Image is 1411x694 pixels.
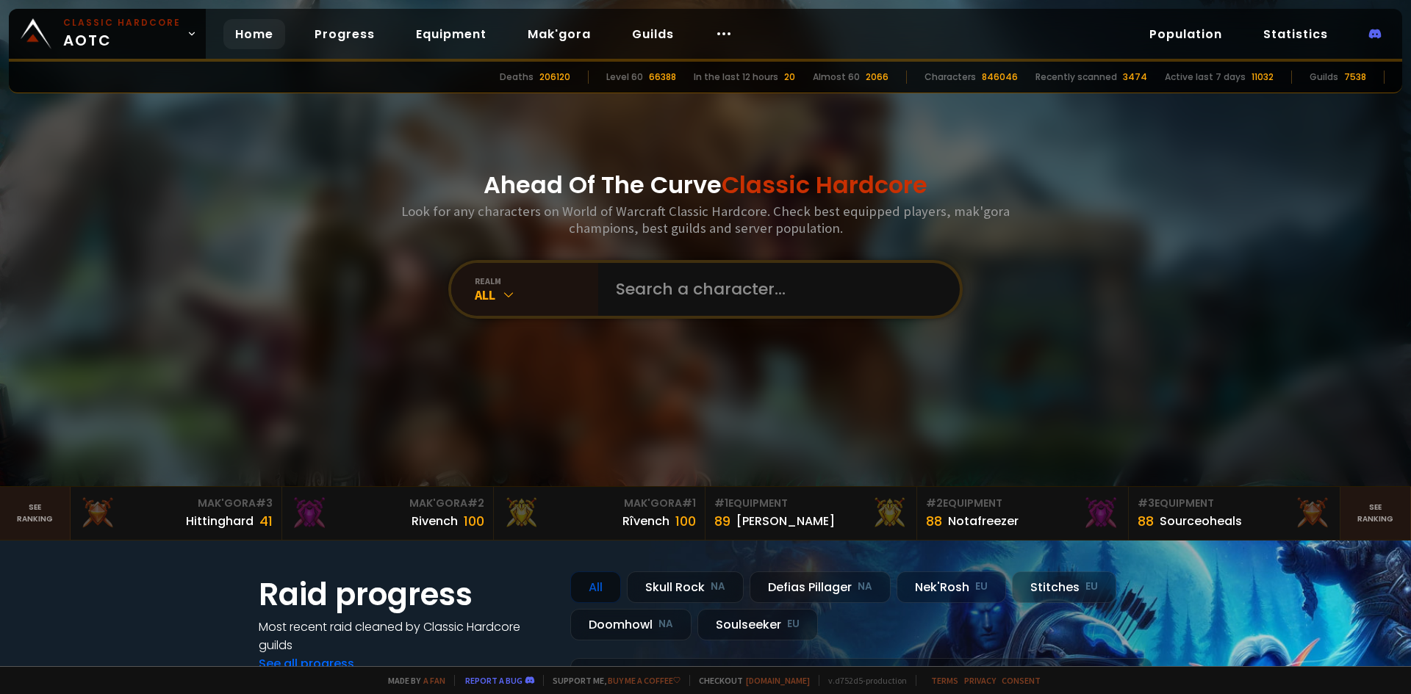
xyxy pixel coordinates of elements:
[1002,675,1041,686] a: Consent
[503,496,696,511] div: Mak'Gora
[819,675,907,686] span: v. d752d5 - production
[813,71,860,84] div: Almost 60
[539,71,570,84] div: 206120
[787,617,800,632] small: EU
[570,571,621,603] div: All
[964,675,996,686] a: Privacy
[1165,71,1246,84] div: Active last 7 days
[475,286,598,303] div: All
[926,496,943,510] span: # 2
[897,571,1006,603] div: Nek'Rosh
[714,496,908,511] div: Equipment
[866,71,888,84] div: 2066
[627,571,744,603] div: Skull Rock
[467,496,484,510] span: # 2
[917,487,1129,540] a: #2Equipment88Notafreezer
[570,609,692,640] div: Doomhowl
[1138,496,1331,511] div: Equipment
[303,19,387,49] a: Progress
[926,511,942,531] div: 88
[622,512,669,530] div: Rîvench
[658,617,673,632] small: NA
[1085,579,1098,594] small: EU
[79,496,273,511] div: Mak'Gora
[1123,71,1147,84] div: 3474
[1035,71,1117,84] div: Recently scanned
[475,275,598,286] div: realm
[750,571,891,603] div: Defias Pillager
[931,675,958,686] a: Terms
[1310,71,1338,84] div: Guilds
[1138,496,1155,510] span: # 3
[705,487,917,540] a: #1Equipment89[PERSON_NAME]
[1340,487,1411,540] a: Seeranking
[259,571,553,618] h1: Raid progress
[682,496,696,510] span: # 1
[722,168,927,201] span: Classic Hardcore
[982,71,1018,84] div: 846046
[675,511,696,531] div: 100
[494,487,705,540] a: Mak'Gora#1Rîvench100
[291,496,484,511] div: Mak'Gora
[1129,487,1340,540] a: #3Equipment88Sourceoheals
[259,655,354,672] a: See all progress
[649,71,676,84] div: 66388
[736,512,835,530] div: [PERSON_NAME]
[784,71,795,84] div: 20
[1252,71,1274,84] div: 11032
[379,675,445,686] span: Made by
[714,496,728,510] span: # 1
[1252,19,1340,49] a: Statistics
[606,71,643,84] div: Level 60
[620,19,686,49] a: Guilds
[689,675,810,686] span: Checkout
[465,675,523,686] a: Report a bug
[926,496,1119,511] div: Equipment
[516,19,603,49] a: Mak'gora
[697,609,818,640] div: Soulseeker
[924,71,976,84] div: Characters
[746,675,810,686] a: [DOMAIN_NAME]
[423,675,445,686] a: a fan
[282,487,494,540] a: Mak'Gora#2Rivench100
[223,19,285,49] a: Home
[464,511,484,531] div: 100
[9,9,206,59] a: Classic HardcoreAOTC
[500,71,534,84] div: Deaths
[71,487,282,540] a: Mak'Gora#3Hittinghard41
[256,496,273,510] span: # 3
[1138,19,1234,49] a: Population
[858,579,872,594] small: NA
[694,71,778,84] div: In the last 12 hours
[259,511,273,531] div: 41
[412,512,458,530] div: Rivench
[186,512,254,530] div: Hittinghard
[484,167,927,203] h1: Ahead Of The Curve
[714,511,730,531] div: 89
[948,512,1019,530] div: Notafreezer
[1012,571,1116,603] div: Stitches
[63,16,181,51] span: AOTC
[259,618,553,654] h4: Most recent raid cleaned by Classic Hardcore guilds
[543,675,681,686] span: Support me,
[1160,512,1242,530] div: Sourceoheals
[63,16,181,29] small: Classic Hardcore
[1138,511,1154,531] div: 88
[404,19,498,49] a: Equipment
[975,579,988,594] small: EU
[1344,71,1366,84] div: 7538
[395,203,1016,236] h3: Look for any characters on World of Warcraft Classic Hardcore. Check best equipped players, mak'g...
[607,263,942,316] input: Search a character...
[608,675,681,686] a: Buy me a coffee
[711,579,725,594] small: NA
